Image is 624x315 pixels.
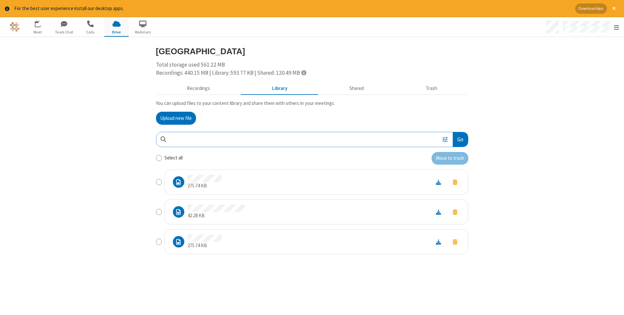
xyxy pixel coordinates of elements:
[241,82,318,94] button: Content library
[301,70,306,75] span: Totals displayed include files that have been moved to the trash.
[131,29,155,35] span: Webinars
[164,154,183,162] label: Select all
[188,182,222,190] p: 275.74 KB
[52,29,76,35] span: Team Chat
[14,5,570,12] div: For the best user experience install our desktop apps.
[447,237,463,246] button: Move to trash
[156,69,468,77] div: Recordings: 440.15 MB | Library: 593.77 KB | Shared: 120.49 MB
[609,4,619,14] button: Close alert
[188,242,222,249] p: 275.74 KB
[78,29,102,35] span: Calls
[447,178,463,186] button: Move to trash
[38,21,44,26] div: 13
[453,132,468,147] button: Go
[10,22,19,32] img: QA Selenium DO NOT DELETE OR CHANGE
[575,4,607,14] button: Download App
[25,29,50,35] span: Meet
[395,82,468,94] button: Trash
[156,61,468,77] div: Total storage used 561.22 MB
[318,82,395,94] button: Shared during meetings
[432,152,468,165] button: Move to trash
[156,100,468,107] p: You can upload files to your content library and share them with others in your meetings
[430,208,447,216] a: Download file
[430,238,447,246] a: Download file
[104,29,129,35] span: Drive
[608,298,619,310] iframe: Chat
[156,82,241,94] button: Recorded meetings
[156,112,196,125] button: Upload new file
[447,208,463,216] button: Move to trash
[430,178,447,186] a: Download file
[156,47,468,56] h3: [GEOGRAPHIC_DATA]
[188,212,245,220] p: 42.28 KB
[544,17,624,37] div: Open menu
